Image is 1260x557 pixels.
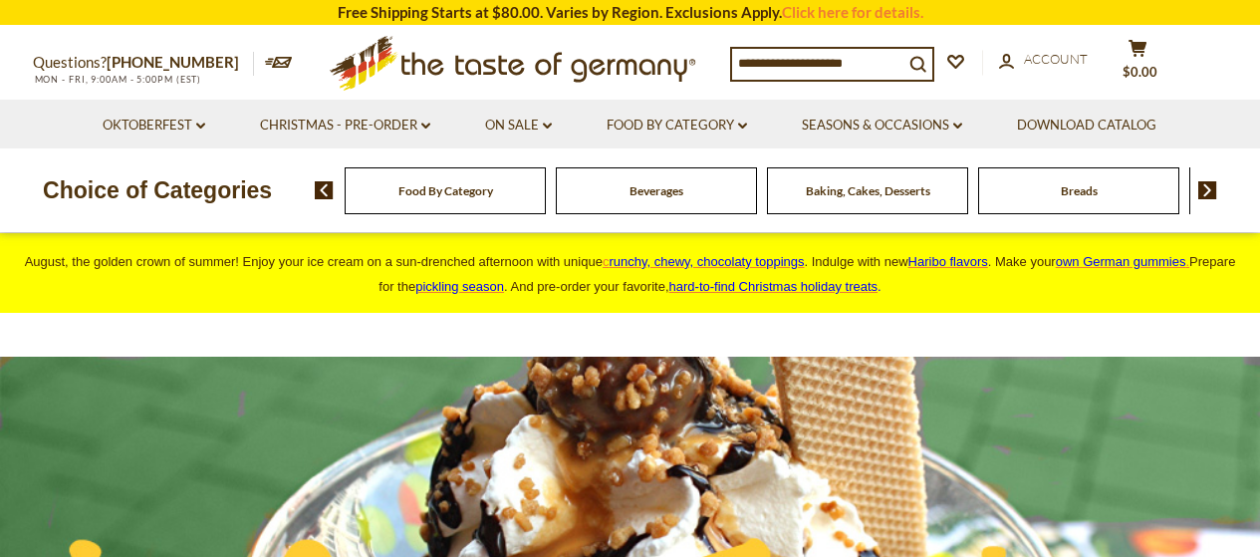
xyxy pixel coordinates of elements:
a: Christmas - PRE-ORDER [260,115,430,137]
a: own German gummies. [1056,254,1189,269]
a: Food By Category [607,115,747,137]
a: Breads [1061,183,1098,198]
a: Beverages [630,183,683,198]
a: Seasons & Occasions [802,115,962,137]
span: runchy, chewy, chocolaty toppings [609,254,804,269]
img: previous arrow [315,181,334,199]
span: own German gummies [1056,254,1186,269]
a: Download Catalog [1017,115,1156,137]
a: crunchy, chewy, chocolaty toppings [603,254,805,269]
a: Account [999,49,1088,71]
span: August, the golden crown of summer! Enjoy your ice cream on a sun-drenched afternoon with unique ... [25,254,1236,294]
a: On Sale [485,115,552,137]
span: MON - FRI, 9:00AM - 5:00PM (EST) [33,74,202,85]
a: hard-to-find Christmas holiday treats [669,279,879,294]
a: Food By Category [398,183,493,198]
a: Haribo flavors [908,254,988,269]
a: Oktoberfest [103,115,205,137]
span: Account [1024,51,1088,67]
a: [PHONE_NUMBER] [107,53,239,71]
p: Questions? [33,50,254,76]
img: next arrow [1198,181,1217,199]
span: . [669,279,882,294]
span: $0.00 [1123,64,1157,80]
button: $0.00 [1109,39,1168,89]
a: Baking, Cakes, Desserts [806,183,930,198]
a: Click here for details. [782,3,923,21]
a: pickling season [415,279,504,294]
